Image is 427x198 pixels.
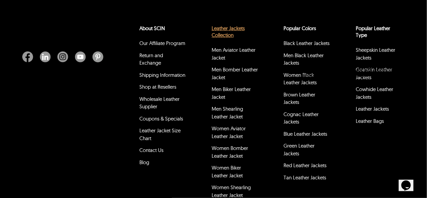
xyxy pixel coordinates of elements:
a: Instagram [54,51,72,62]
a: Tan Leather Jackets [284,174,326,181]
a: About SCIN [140,25,165,31]
a: Contact Us [140,147,164,153]
li: Sheepskin Leather Jackets [355,45,402,65]
a: Pinterest [89,51,103,62]
a: Return and Exchange [140,52,163,66]
li: Men Biker Leather Jacket [211,85,258,104]
li: Women Black Leather Jackets [283,70,330,90]
li: Contact Us [139,146,186,158]
li: Women Aviator Leather Jacket [211,124,258,144]
li: Return and Exchange [139,51,186,70]
img: Pinterest [92,51,103,62]
a: Facebook [22,51,36,62]
li: Men Bomber Leather Jacket [211,65,258,85]
a: Women Biker Leather Jacket [212,164,243,179]
a: Women Bomber Leather Jacket [212,145,248,159]
img: Youtube [75,51,86,62]
li: Cognac Leather Jackets [283,110,330,129]
a: Youtube [72,51,89,62]
a: Blog [140,159,150,166]
span: Welcome to our site, if you need help simply reply to this message, we are online and ready to help. [3,3,111,13]
a: Our Affiliate Program [140,40,186,46]
a: Cognac Leather Jackets [284,111,319,125]
li: Coupons & Specials [139,114,186,126]
img: Instagram [57,51,68,62]
a: Red Leather Jackets [284,162,327,169]
li: Leather Jacket Size Chart [139,126,186,146]
a: Blue Leather Jackets [284,131,327,137]
li: Men Aviator Leather Jacket [211,45,258,65]
a: Shop at Resellers [140,84,177,90]
li: Shop at Resellers [139,82,186,94]
li: Blog [139,158,186,170]
a: Men Aviator Leather Jacket [212,47,256,61]
li: Red Leather Jackets [283,161,330,173]
li: Women Bomber Leather Jacket [211,144,258,163]
a: Women Black Leather Jackets [284,72,317,86]
li: Women Biker Leather Jacket [211,163,258,183]
li: Brown Leather Jackets [283,90,330,110]
img: Facebook [22,51,33,62]
a: Leather Jackets Collection [212,25,245,38]
a: Linkedin [36,51,54,62]
li: Green Leather Jackets [283,141,330,161]
a: Popular Leather Type [356,25,390,38]
a: Wholesale Leather Supplier [140,96,180,110]
a: Black Leather Jackets [284,40,330,46]
iframe: chat widget [299,65,420,168]
a: Men Biker Leather Jacket [212,86,251,100]
iframe: chat widget [399,171,420,191]
a: Sheepskin Leather Jackets [356,47,395,61]
a: Men Bomber Leather Jacket [212,66,258,81]
a: Men Shearling Leather Jacket [212,106,243,120]
a: Coupons & Specials [140,115,183,122]
a: Green Leather Jackets [284,142,315,157]
li: Blue Leather Jackets [283,129,330,141]
li: Men Black Leather Jackets [283,51,330,70]
li: Tan Leather Jackets [283,173,330,185]
div: Welcome to our site, if you need help simply reply to this message, we are online and ready to help. [3,3,124,14]
img: Linkedin [40,51,51,62]
li: Our Affiliate Program [139,39,186,51]
a: popular leather jacket colors [284,25,316,31]
li: Shipping Information [139,70,186,83]
a: Shipping Information [140,72,186,78]
li: Men Shearling Leather Jacket [211,104,258,124]
a: Men Black Leather Jackets [284,52,324,66]
li: Wholesale Leather Supplier [139,94,186,114]
a: Women Aviator Leather Jacket [212,125,246,139]
a: Brown Leather Jackets [284,91,316,106]
a: Leather Jacket Size Chart [140,127,181,141]
li: Black Leather Jackets [283,39,330,51]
